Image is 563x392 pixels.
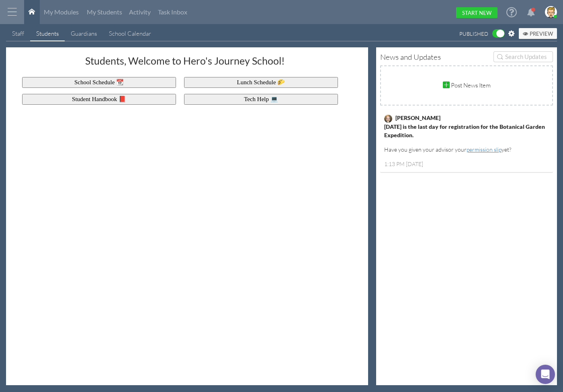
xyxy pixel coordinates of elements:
button: School Schedule 📆 [22,77,176,88]
a: Staff [6,26,30,41]
div: Guardians [71,29,97,38]
div: Post News Item [441,79,493,91]
button: Lunch Schedule 🌮 [184,77,338,88]
span: My Students [87,8,122,16]
button: Student Handbook 📕 [22,94,176,105]
a: School Calendar [103,26,157,41]
div: School Calendar [109,29,151,38]
div: Staff [12,29,24,38]
h1: Students, Welcome to Hero's Journey School! [14,55,356,70]
button: Tech Help 💻 [184,94,338,105]
h1: News and Updates [380,52,441,62]
strong: [DATE] is the last day for registration for the Botanical Garden Expedition. [384,123,545,138]
div: 1:13 PM [DATE] [384,160,549,168]
a: Guardians [65,26,103,41]
span: Task Inbox [158,8,187,16]
label: Published [459,29,492,39]
img: image [384,115,392,123]
input: Search Updates [503,53,549,61]
a: Start New [456,7,497,18]
span: My Modules [44,8,79,16]
button: Preview [519,28,557,39]
span: Activity [129,8,151,16]
span: ON [496,30,504,37]
a: Students [30,26,65,41]
div: Open Intercom Messenger [536,365,555,384]
span: Preview [523,30,553,37]
span: [PERSON_NAME] [395,114,440,121]
p: Have you given your advisor your yet? [384,145,549,154]
div: Students [36,29,59,38]
a: permission slip [467,146,502,153]
img: image [545,6,557,18]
